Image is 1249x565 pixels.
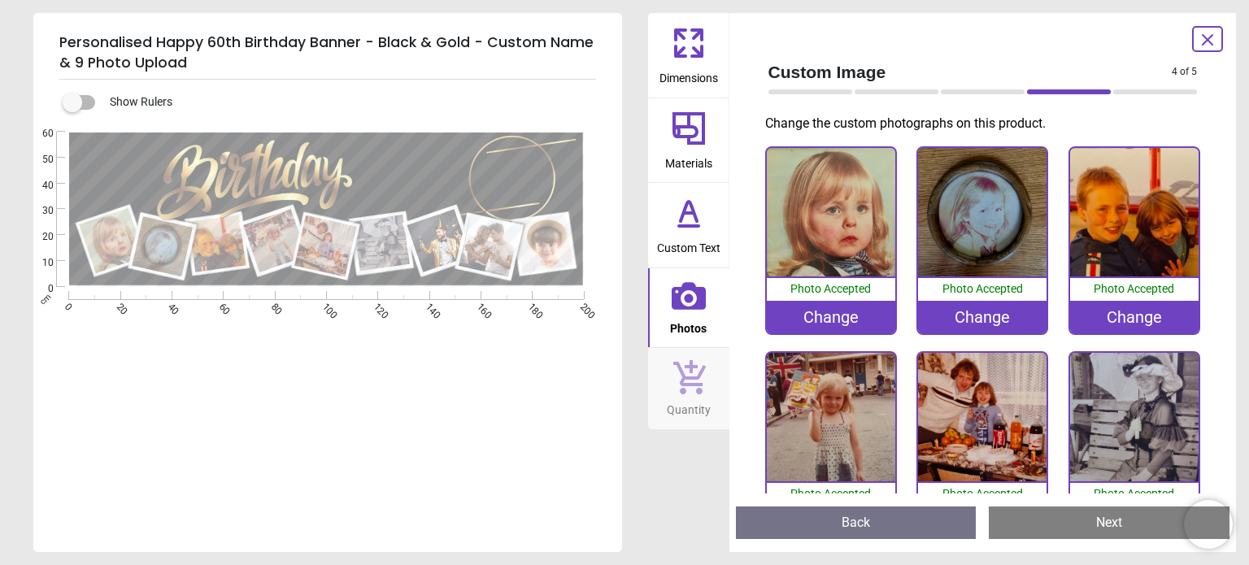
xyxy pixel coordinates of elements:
[648,98,729,183] button: Materials
[648,348,729,429] button: Quantity
[23,179,54,193] span: 40
[667,394,711,419] span: Quantity
[38,292,53,306] span: cm
[59,26,596,80] h5: Personalised Happy 60th Birthday Banner - Black & Gold - Custom Name & 9 Photo Upload
[23,282,54,296] span: 0
[268,301,278,311] span: 80
[23,127,54,141] span: 60
[1070,301,1199,333] div: Change
[989,506,1229,539] button: Next
[473,301,484,311] span: 160
[768,60,1173,84] span: Custom Image
[767,301,895,333] div: Change
[525,301,536,311] span: 180
[23,256,54,270] span: 10
[23,204,54,218] span: 30
[23,153,54,167] span: 50
[1172,65,1197,79] span: 4 of 5
[23,230,54,244] span: 20
[319,301,329,311] span: 100
[736,506,977,539] button: Back
[370,301,381,311] span: 120
[113,301,124,311] span: 20
[72,93,622,112] div: Show Rulers
[648,183,729,267] button: Custom Text
[215,301,226,311] span: 60
[422,301,433,311] span: 140
[648,13,729,98] button: Dimensions
[648,268,729,348] button: Photos
[577,301,587,311] span: 200
[765,115,1211,133] p: Change the custom photographs on this product.
[790,282,871,295] span: Photo Accepted
[665,148,712,172] span: Materials
[1094,487,1174,500] span: Photo Accepted
[659,63,718,87] span: Dimensions
[1184,500,1233,549] iframe: Brevo live chat
[670,313,707,337] span: Photos
[790,487,871,500] span: Photo Accepted
[918,301,1047,333] div: Change
[164,301,175,311] span: 40
[657,233,720,257] span: Custom Text
[61,301,72,311] span: 0
[942,487,1023,500] span: Photo Accepted
[1094,282,1174,295] span: Photo Accepted
[942,282,1023,295] span: Photo Accepted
